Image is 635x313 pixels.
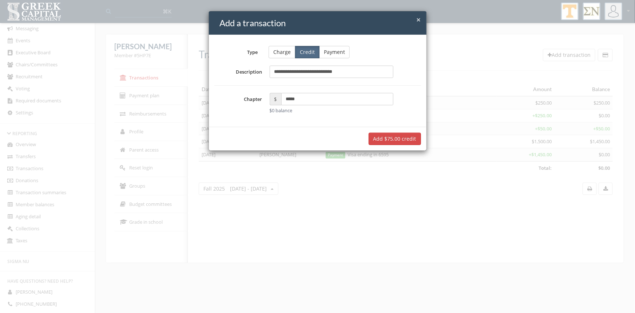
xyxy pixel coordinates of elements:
label: Type [209,46,263,56]
h4: Add a transaction [220,17,421,29]
label: Description [214,66,266,78]
div: $0 balance [270,107,394,114]
label: Chapter [214,93,266,114]
button: Payment [319,46,350,58]
button: Credit [295,46,320,58]
span: × [417,15,421,25]
button: Add $75.00 credit [369,133,421,145]
button: Charge [269,46,295,58]
span: $ [270,93,281,105]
